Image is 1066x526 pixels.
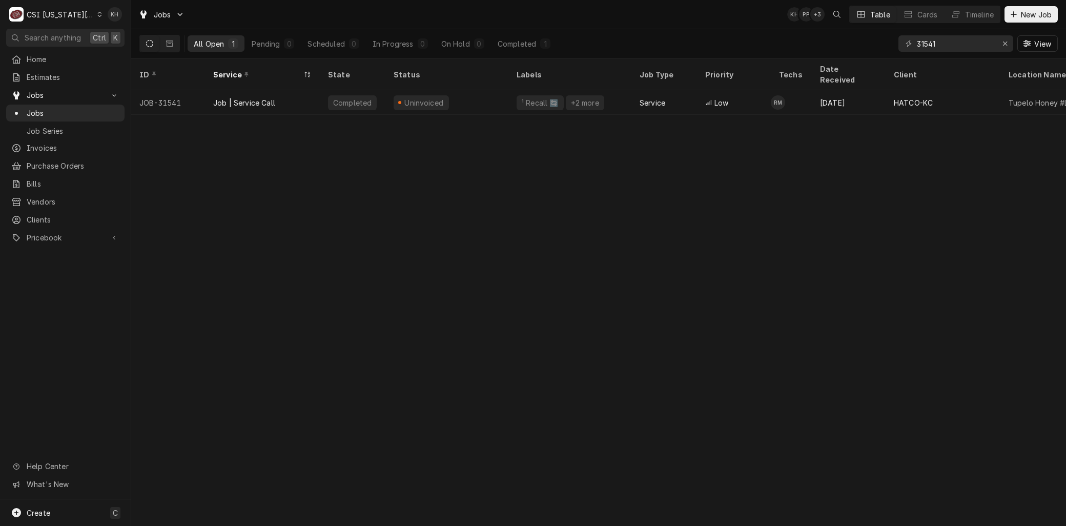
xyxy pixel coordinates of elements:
div: HATCO-KC [894,97,933,108]
button: Open search [829,6,845,23]
a: Job Series [6,123,125,139]
div: Service [213,69,301,80]
div: 0 [351,38,357,49]
div: + 3 [810,7,825,22]
div: Completed [332,97,373,108]
div: Robert Mendon's Avatar [771,95,785,110]
button: View [1017,35,1058,52]
div: In Progress [373,38,414,49]
div: Scheduled [307,38,344,49]
div: CSI [US_STATE][GEOGRAPHIC_DATA] [27,9,94,20]
div: Service [640,97,665,108]
div: Timeline [965,9,994,20]
button: Search anythingCtrlK [6,29,125,47]
div: 0 [286,38,292,49]
span: Jobs [27,90,104,100]
span: Purchase Orders [27,160,119,171]
button: Erase input [997,35,1013,52]
div: Kyley Hunnicutt's Avatar [787,7,802,22]
div: 0 [476,38,482,49]
a: Invoices [6,139,125,156]
span: Estimates [27,72,119,83]
div: Status [394,69,498,80]
div: JOB-31541 [131,90,205,115]
div: PP [799,7,813,22]
span: Jobs [27,108,119,118]
span: Job Series [27,126,119,136]
span: Vendors [27,196,119,207]
span: View [1032,38,1053,49]
div: 1 [542,38,548,49]
a: Estimates [6,69,125,86]
div: Job | Service Call [213,97,275,108]
a: Bills [6,175,125,192]
div: 1 [230,38,236,49]
div: Completed [498,38,536,49]
a: Go to What's New [6,476,125,493]
a: Vendors [6,193,125,210]
button: New Job [1004,6,1058,23]
span: What's New [27,479,118,490]
div: 0 [420,38,426,49]
div: KH [108,7,122,22]
div: Uninvoiced [403,97,445,108]
span: New Job [1019,9,1054,20]
div: C [9,7,24,22]
a: Go to Pricebook [6,229,125,246]
div: Philip Potter's Avatar [799,7,813,22]
span: Jobs [154,9,171,20]
input: Keyword search [917,35,994,52]
a: Go to Jobs [6,87,125,104]
span: K [113,32,118,43]
div: ¹ Recall 🔄 [521,97,560,108]
span: Bills [27,178,119,189]
div: All Open [194,38,224,49]
span: Create [27,509,50,517]
a: Go to Help Center [6,458,125,475]
div: KH [787,7,802,22]
div: On Hold [441,38,470,49]
a: Home [6,51,125,68]
span: Invoices [27,143,119,153]
div: State [328,69,377,80]
div: Table [870,9,890,20]
div: Kyley Hunnicutt's Avatar [108,7,122,22]
div: [DATE] [812,90,886,115]
span: Help Center [27,461,118,472]
div: Date Received [820,64,875,85]
div: Client [894,69,990,80]
div: Priority [705,69,761,80]
div: +2 more [570,97,600,108]
div: Job Type [640,69,689,80]
div: Labels [517,69,623,80]
a: Jobs [6,105,125,122]
span: Search anything [25,32,81,43]
div: Cards [917,9,938,20]
div: Pending [252,38,280,49]
span: Pricebook [27,232,104,243]
span: Clients [27,214,119,225]
div: RM [771,95,785,110]
div: Techs [779,69,804,80]
span: Low [714,97,728,108]
a: Go to Jobs [134,6,189,23]
div: CSI Kansas City's Avatar [9,7,24,22]
span: C [113,508,118,518]
span: Ctrl [93,32,106,43]
div: ID [139,69,195,80]
span: Home [27,54,119,65]
a: Clients [6,211,125,228]
a: Purchase Orders [6,157,125,174]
